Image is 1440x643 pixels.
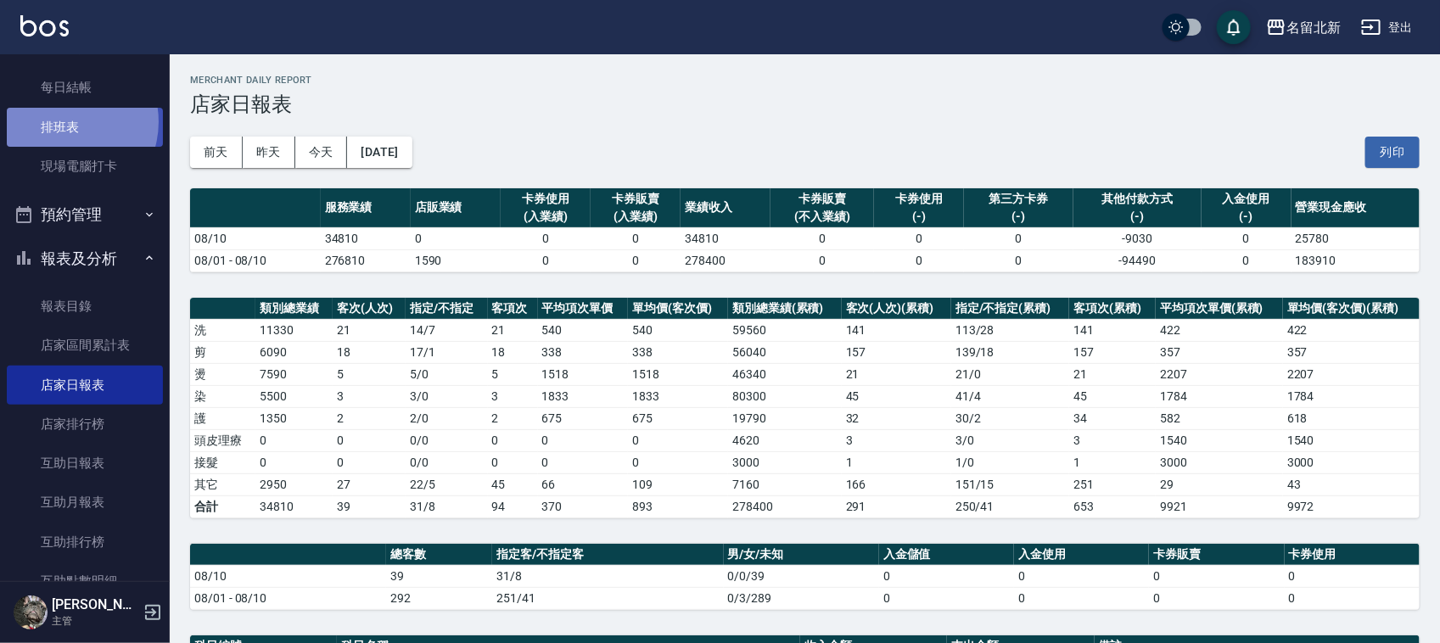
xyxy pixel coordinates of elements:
[190,385,255,407] td: 染
[1365,137,1420,168] button: 列印
[728,385,842,407] td: 80300
[333,429,406,451] td: 0
[255,429,333,451] td: 0
[1073,227,1202,249] td: -9030
[1283,341,1420,363] td: 357
[255,341,333,363] td: 6090
[406,341,487,363] td: 17 / 1
[1292,249,1420,271] td: 183910
[628,429,728,451] td: 0
[842,319,951,341] td: 141
[255,407,333,429] td: 1350
[501,227,591,249] td: 0
[1149,587,1284,609] td: 0
[951,298,1069,320] th: 指定/不指定(累積)
[538,473,629,495] td: 66
[728,451,842,473] td: 3000
[1206,208,1287,226] div: (-)
[1069,407,1156,429] td: 34
[1078,208,1197,226] div: (-)
[488,429,538,451] td: 0
[628,473,728,495] td: 109
[411,249,501,271] td: 1590
[190,451,255,473] td: 接髮
[190,363,255,385] td: 燙
[1156,341,1283,363] td: 357
[595,190,676,208] div: 卡券販賣
[190,341,255,363] td: 剪
[1014,544,1149,566] th: 入金使用
[406,429,487,451] td: 0 / 0
[321,188,411,228] th: 服務業績
[333,363,406,385] td: 5
[386,565,492,587] td: 39
[951,319,1069,341] td: 113 / 28
[255,451,333,473] td: 0
[1283,298,1420,320] th: 單均價(客次價)(累積)
[492,587,724,609] td: 251/41
[255,473,333,495] td: 2950
[406,363,487,385] td: 5 / 0
[52,596,138,613] h5: [PERSON_NAME]
[964,227,1073,249] td: 0
[879,587,1014,609] td: 0
[190,137,243,168] button: 前天
[728,341,842,363] td: 56040
[842,429,951,451] td: 3
[681,249,770,271] td: 278400
[488,385,538,407] td: 3
[406,407,487,429] td: 2 / 0
[406,298,487,320] th: 指定/不指定
[347,137,412,168] button: [DATE]
[488,319,538,341] td: 21
[255,385,333,407] td: 5500
[333,298,406,320] th: 客次(人次)
[333,385,406,407] td: 3
[770,227,874,249] td: 0
[538,451,629,473] td: 0
[1156,363,1283,385] td: 2207
[386,544,492,566] th: 總客數
[1292,188,1420,228] th: 營業現金應收
[1069,319,1156,341] td: 141
[842,341,951,363] td: 157
[333,319,406,341] td: 21
[1206,190,1287,208] div: 入金使用
[7,523,163,562] a: 互助排行榜
[7,68,163,107] a: 每日結帳
[728,319,842,341] td: 59560
[1285,587,1420,609] td: 0
[488,363,538,385] td: 5
[591,227,681,249] td: 0
[492,565,724,587] td: 31/8
[488,341,538,363] td: 18
[1069,363,1156,385] td: 21
[1069,341,1156,363] td: 157
[190,75,1420,86] h2: Merchant Daily Report
[7,193,163,237] button: 預約管理
[1078,190,1197,208] div: 其他付款方式
[842,363,951,385] td: 21
[190,188,1420,272] table: a dense table
[628,495,728,517] td: 893
[488,298,538,320] th: 客項次
[628,407,728,429] td: 675
[190,249,321,271] td: 08/01 - 08/10
[321,227,411,249] td: 34810
[333,407,406,429] td: 2
[488,451,538,473] td: 0
[1149,565,1284,587] td: 0
[538,298,629,320] th: 平均項次單價
[1069,429,1156,451] td: 3
[628,341,728,363] td: 338
[842,407,951,429] td: 32
[951,363,1069,385] td: 21 / 0
[775,190,870,208] div: 卡券販賣
[968,208,1069,226] div: (-)
[628,363,728,385] td: 1518
[190,319,255,341] td: 洗
[538,341,629,363] td: 338
[1283,319,1420,341] td: 422
[406,385,487,407] td: 3 / 0
[1156,407,1283,429] td: 582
